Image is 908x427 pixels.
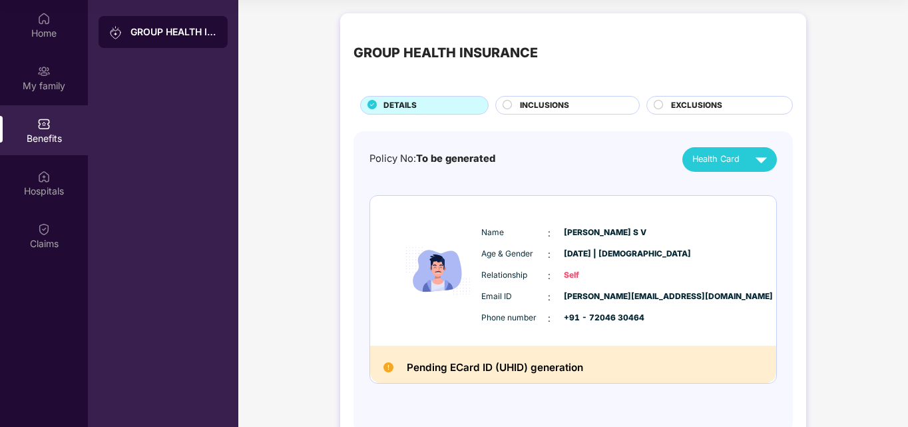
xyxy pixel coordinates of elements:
span: Relationship [481,269,548,282]
img: svg+xml;base64,PHN2ZyBpZD0iQmVuZWZpdHMiIHhtbG5zPSJodHRwOi8vd3d3LnczLm9yZy8yMDAwL3N2ZyIgd2lkdGg9Ij... [37,117,51,131]
span: Self [564,269,630,282]
span: Phone number [481,312,548,324]
div: GROUP HEALTH INSURANCE [353,43,538,63]
span: DETAILS [383,99,417,112]
span: [DATE] | [DEMOGRAPHIC_DATA] [564,248,630,260]
img: svg+xml;base64,PHN2ZyB4bWxucz0iaHR0cDovL3d3dy53My5vcmcvMjAwMC9zdmciIHZpZXdCb3g9IjAgMCAyNCAyNCIgd2... [750,148,773,171]
span: Email ID [481,290,548,303]
img: icon [398,214,478,327]
span: To be generated [416,153,495,165]
span: : [548,290,551,304]
span: : [548,226,551,240]
h2: Pending ECard ID (UHID) generation [407,359,583,376]
span: : [548,247,551,262]
span: Health Card [692,153,740,166]
img: svg+xml;base64,PHN2ZyB3aWR0aD0iMjAiIGhlaWdodD0iMjAiIHZpZXdCb3g9IjAgMCAyMCAyMCIgZmlsbD0ibm9uZSIgeG... [37,65,51,78]
span: : [548,268,551,283]
span: : [548,311,551,326]
img: svg+xml;base64,PHN2ZyB3aWR0aD0iMjAiIGhlaWdodD0iMjAiIHZpZXdCb3g9IjAgMCAyMCAyMCIgZmlsbD0ibm9uZSIgeG... [109,26,122,39]
img: svg+xml;base64,PHN2ZyBpZD0iSG9zcGl0YWxzIiB4bWxucz0iaHR0cDovL3d3dy53My5vcmcvMjAwMC9zdmciIHdpZHRoPS... [37,170,51,183]
img: svg+xml;base64,PHN2ZyBpZD0iQ2xhaW0iIHhtbG5zPSJodHRwOi8vd3d3LnczLm9yZy8yMDAwL3N2ZyIgd2lkdGg9IjIwIi... [37,222,51,236]
div: Policy No: [369,151,495,167]
div: GROUP HEALTH INSURANCE [130,25,217,39]
span: +91 - 72046 30464 [564,312,630,324]
span: [PERSON_NAME][EMAIL_ADDRESS][DOMAIN_NAME] [564,290,630,303]
span: [PERSON_NAME] S V [564,226,630,239]
span: INCLUSIONS [520,99,569,112]
img: svg+xml;base64,PHN2ZyBpZD0iSG9tZSIgeG1sbnM9Imh0dHA6Ly93d3cudzMub3JnLzIwMDAvc3ZnIiB3aWR0aD0iMjAiIG... [37,12,51,25]
button: Health Card [682,147,777,172]
img: Pending [383,362,393,372]
span: Age & Gender [481,248,548,260]
span: EXCLUSIONS [671,99,722,112]
span: Name [481,226,548,239]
